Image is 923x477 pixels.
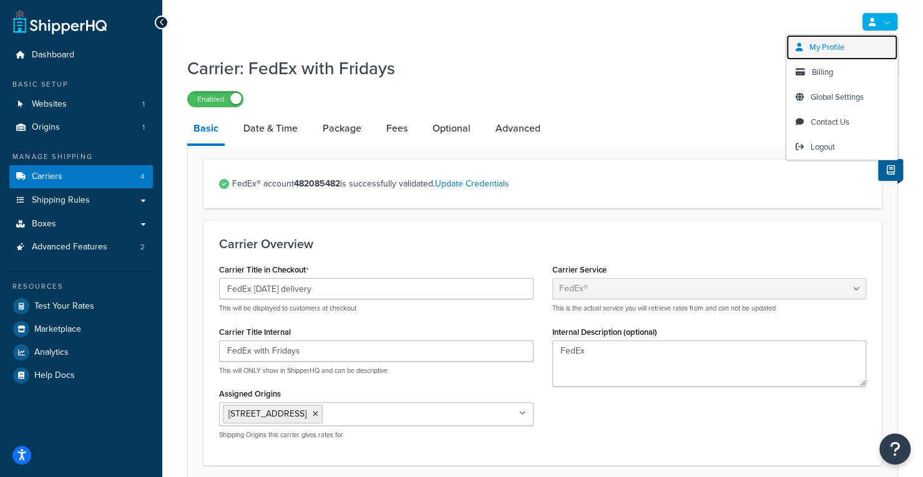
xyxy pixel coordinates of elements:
[34,370,75,381] span: Help Docs
[219,430,534,440] p: Shipping Origins this carrier gives rates for
[9,189,153,212] a: Shipping Rules
[316,113,368,143] a: Package
[9,213,153,236] a: Boxes
[9,116,153,139] a: Origins1
[9,44,153,67] a: Dashboard
[9,236,153,259] li: Advanced Features
[9,318,153,340] a: Marketplace
[9,281,153,292] div: Resources
[435,177,509,190] a: Update Credentials
[812,66,833,78] span: Billing
[380,113,414,143] a: Fees
[879,433,911,465] button: Open Resource Center
[237,113,304,143] a: Date & Time
[811,91,864,103] span: Global Settings
[786,110,897,135] a: Contact Us
[142,122,145,133] span: 1
[9,165,153,188] a: Carriers4
[786,35,897,60] a: My Profile
[9,295,153,317] a: Test Your Rates
[9,93,153,116] a: Websites1
[552,265,607,274] label: Carrier Service
[140,242,145,253] span: 2
[9,341,153,364] a: Analytics
[219,265,309,275] label: Carrier Title in Checkout
[32,50,74,60] span: Dashboard
[552,327,657,337] label: Internal Description (optional)
[426,113,477,143] a: Optional
[187,56,828,80] h1: Carrier: FedEx with Fridays
[219,389,281,398] label: Assigned Origins
[9,116,153,139] li: Origins
[219,366,534,375] p: This will ONLY show in ShipperHQ and can be descriptive
[786,135,897,160] a: Logout
[187,113,225,146] a: Basic
[878,159,903,181] button: Show Help Docs
[32,242,107,253] span: Advanced Features
[140,171,145,182] span: 4
[32,99,67,110] span: Websites
[786,60,897,85] a: Billing
[811,116,849,128] span: Contact Us
[219,304,534,313] p: This will be displayed to customers at checkout
[34,301,94,312] span: Test Your Rates
[9,364,153,387] a: Help Docs
[9,79,153,90] div: Basic Setup
[219,237,866,251] h3: Carrier Overview
[32,171,62,182] span: Carriers
[32,219,56,229] span: Boxes
[32,195,90,206] span: Shipping Rules
[811,141,835,153] span: Logout
[9,152,153,162] div: Manage Shipping
[9,165,153,188] li: Carriers
[552,304,867,313] p: This is the actual service you will retrieve rates from and can not be updated
[786,85,897,110] a: Global Settings
[228,407,306,420] span: [STREET_ADDRESS]
[809,41,844,53] span: My Profile
[232,175,866,193] span: FedEx® account is successfully validated.
[9,93,153,116] li: Websites
[142,99,145,110] span: 1
[9,236,153,259] a: Advanced Features2
[32,122,60,133] span: Origins
[188,92,243,107] label: Enabled
[219,327,291,337] label: Carrier Title Internal
[552,340,867,387] textarea: FedEx
[34,347,69,358] span: Analytics
[34,324,81,335] span: Marketplace
[489,113,547,143] a: Advanced
[294,177,340,190] strong: 482085482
